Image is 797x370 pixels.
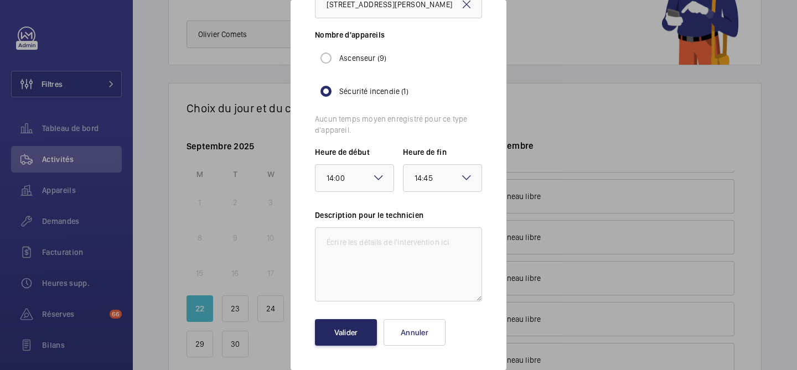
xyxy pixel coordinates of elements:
span: 14:00 [327,174,345,183]
button: Annuler [384,319,446,346]
label: Ascenseur (9) [337,53,386,64]
label: Heure de fin [403,147,482,158]
label: Sécurité incendie (1) [337,86,408,97]
p: Aucun temps moyen enregistré pour ce type d'appareil. [315,113,482,136]
button: Valider [315,319,377,346]
label: Description pour le technicien [315,210,482,221]
label: Nombre d'appareils [315,29,482,40]
label: Heure de début [315,147,394,158]
span: 14:45 [415,174,433,183]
